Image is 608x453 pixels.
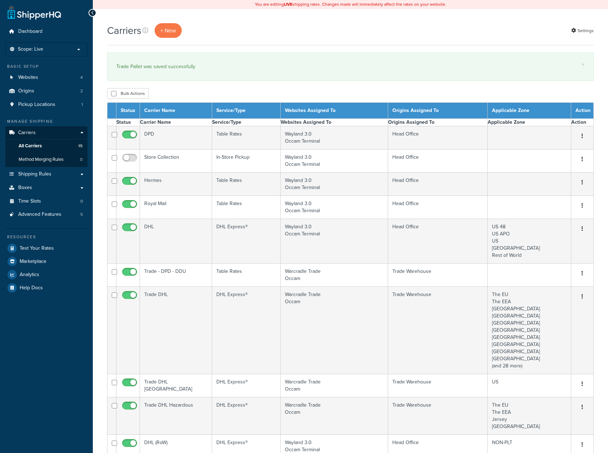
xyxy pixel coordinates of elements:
[107,24,141,37] h1: Carriers
[388,103,487,119] th: Origins Assigned To
[18,171,51,177] span: Shipping Rules
[18,185,32,191] span: Boxes
[5,98,87,111] li: Pickup Locations
[140,126,212,149] td: DPD
[388,126,487,149] td: Head Office
[212,196,281,219] td: Table Rates
[140,397,212,435] td: Trade DHL Hazardous
[388,173,487,196] td: Head Office
[281,374,388,397] td: Warcradle Trade Occam
[80,157,82,163] span: 0
[212,219,281,264] td: DHL Express®
[5,63,87,70] div: Basic Setup
[5,85,87,98] a: Origins 2
[281,126,388,149] td: Wayland 3.0 Occam Terminal
[5,234,87,240] div: Resources
[5,242,87,255] a: Test Your Rates
[212,374,281,397] td: DHL Express®
[281,196,388,219] td: Wayland 3.0 Occam Terminal
[5,85,87,98] li: Origins
[487,397,571,435] td: The EU The EEA Jersey [GEOGRAPHIC_DATA]
[81,102,83,108] span: 1
[388,374,487,397] td: Trade Warehouse
[5,126,87,167] li: Carriers
[19,157,64,163] span: Method Merging Rules
[212,103,281,119] th: Service/Type
[5,71,87,84] a: Websites 4
[388,119,487,126] th: Origins Assigned To
[582,62,584,67] a: ×
[18,102,55,108] span: Pickup Locations
[487,219,571,264] td: US 48 US APO US [GEOGRAPHIC_DATA] Rest of World
[18,212,61,218] span: Advanced Features
[5,195,87,208] a: Time Slots 0
[5,255,87,268] li: Marketplace
[284,1,292,7] b: LIVE
[140,287,212,374] td: Trade DHL
[5,139,87,153] a: All Carriers 15
[107,88,149,99] button: Bulk Actions
[5,168,87,181] a: Shipping Rules
[20,259,46,265] span: Marketplace
[388,397,487,435] td: Trade Warehouse
[212,149,281,173] td: In-Store Pickup
[18,75,38,81] span: Websites
[281,149,388,173] td: Wayland 3.0 Occam Terminal
[281,264,388,287] td: Warcradle Trade Occam
[571,103,594,119] th: Action
[5,25,87,38] a: Dashboard
[5,126,87,139] a: Carriers
[571,119,594,126] th: Action
[281,219,388,264] td: Wayland 3.0 Occam Terminal
[5,281,87,294] a: Help Docs
[5,118,87,124] div: Manage Shipping
[212,126,281,149] td: Table Rates
[5,139,87,153] li: All Carriers
[116,62,584,72] div: Trade Pallet was saved successfully
[18,29,42,35] span: Dashboard
[571,26,594,36] a: Settings
[388,196,487,219] td: Head Office
[5,181,87,194] a: Boxes
[5,268,87,281] a: Analytics
[20,285,43,291] span: Help Docs
[78,143,82,149] span: 15
[20,245,54,251] span: Test Your Rates
[18,46,43,52] span: Scope: Live
[140,149,212,173] td: Store Collection
[212,264,281,287] td: Table Rates
[281,173,388,196] td: Wayland 3.0 Occam Terminal
[281,119,388,126] th: Websites Assigned To
[116,103,140,119] th: Status
[212,287,281,374] td: DHL Express®
[281,287,388,374] td: Warcradle Trade Occam
[5,153,87,166] a: Method Merging Rules 0
[388,219,487,264] td: Head Office
[487,103,571,119] th: Applicable Zone
[5,98,87,111] a: Pickup Locations 1
[116,119,140,126] th: Status
[155,23,182,38] a: + New
[20,272,39,278] span: Analytics
[5,195,87,208] li: Time Slots
[388,149,487,173] td: Head Office
[140,173,212,196] td: Hermes
[388,287,487,374] td: Trade Warehouse
[212,119,281,126] th: Service/Type
[7,5,61,20] a: ShipperHQ Home
[140,219,212,264] td: DHL
[487,287,571,374] td: The EU The EEA [GEOGRAPHIC_DATA] [GEOGRAPHIC_DATA] [GEOGRAPHIC_DATA] [GEOGRAPHIC_DATA] [GEOGRAPHI...
[281,103,388,119] th: Websites Assigned To
[5,208,87,221] li: Advanced Features
[487,374,571,397] td: US
[487,119,571,126] th: Applicable Zone
[18,130,36,136] span: Carriers
[212,397,281,435] td: DHL Express®
[5,153,87,166] li: Method Merging Rules
[140,103,212,119] th: Carrier Name
[388,264,487,287] td: Trade Warehouse
[80,75,83,81] span: 4
[18,88,34,94] span: Origins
